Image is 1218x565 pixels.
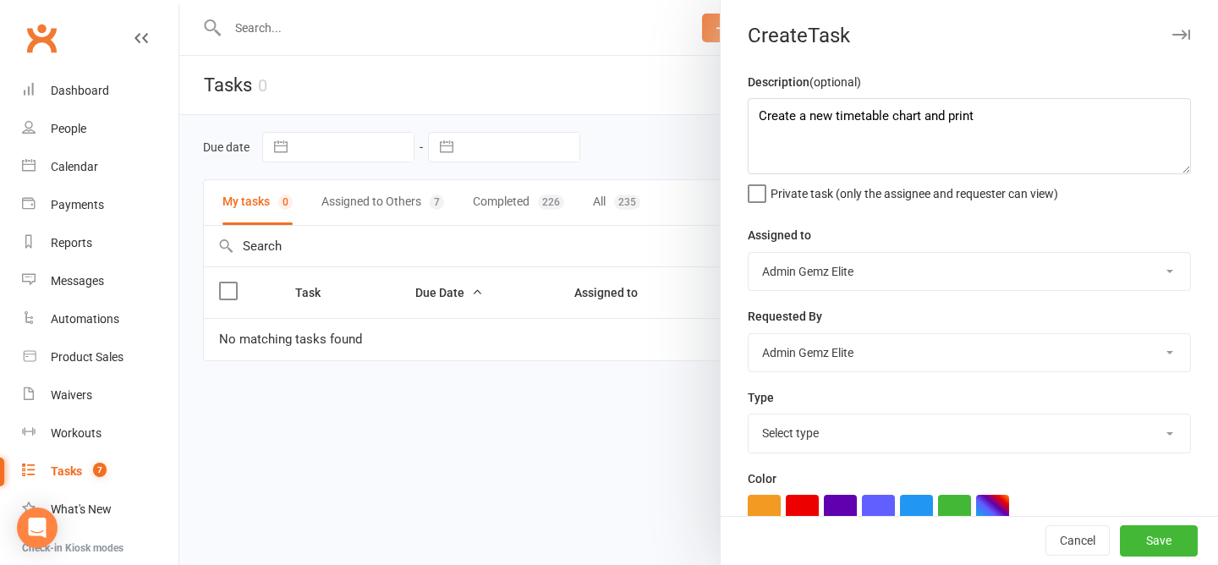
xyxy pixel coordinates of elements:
div: Product Sales [51,350,123,364]
a: Waivers [22,376,178,414]
div: Calendar [51,160,98,173]
a: Calendar [22,148,178,186]
div: Open Intercom Messenger [17,507,58,548]
a: Reports [22,224,178,262]
a: What's New [22,491,178,529]
a: Product Sales [22,338,178,376]
div: Waivers [51,388,92,402]
span: Private task (only the assignee and requester can view) [771,181,1058,200]
a: People [22,110,178,148]
label: Requested By [748,307,822,326]
div: Automations [51,312,119,326]
a: Automations [22,300,178,338]
div: Dashboard [51,84,109,97]
label: Description [748,73,861,91]
div: Workouts [51,426,101,440]
div: Reports [51,236,92,250]
span: 7 [93,463,107,477]
a: Clubworx [20,17,63,59]
div: People [51,122,86,135]
a: Payments [22,186,178,224]
div: Messages [51,274,104,288]
div: Create Task [721,24,1218,47]
a: Workouts [22,414,178,453]
div: What's New [51,502,112,516]
a: Dashboard [22,72,178,110]
div: Payments [51,198,104,211]
textarea: Create a new timetable chart and print [748,98,1191,174]
a: Tasks 7 [22,453,178,491]
small: (optional) [809,75,861,89]
div: Tasks [51,464,82,478]
label: Type [748,388,774,407]
label: Color [748,469,776,488]
button: Cancel [1045,526,1110,557]
a: Messages [22,262,178,300]
label: Assigned to [748,226,811,244]
button: Save [1120,526,1198,557]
